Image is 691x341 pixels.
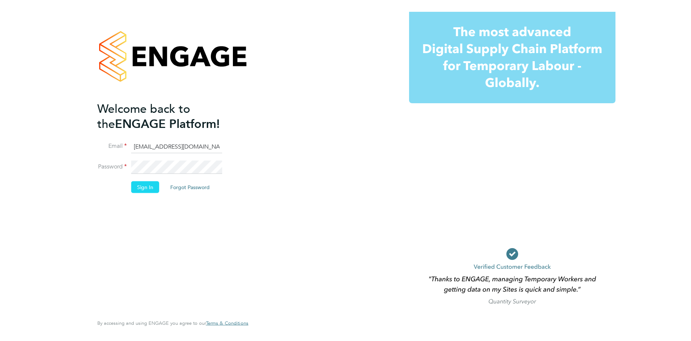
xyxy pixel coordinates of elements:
[97,142,127,150] label: Email
[97,320,248,326] span: By accessing and using ENGAGE you agree to our
[97,163,127,171] label: Password
[97,101,190,131] span: Welcome back to the
[206,320,248,326] a: Terms & Conditions
[164,181,216,193] button: Forgot Password
[131,140,222,153] input: Enter your work email...
[97,101,241,131] h2: ENGAGE Platform!
[131,181,159,193] button: Sign In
